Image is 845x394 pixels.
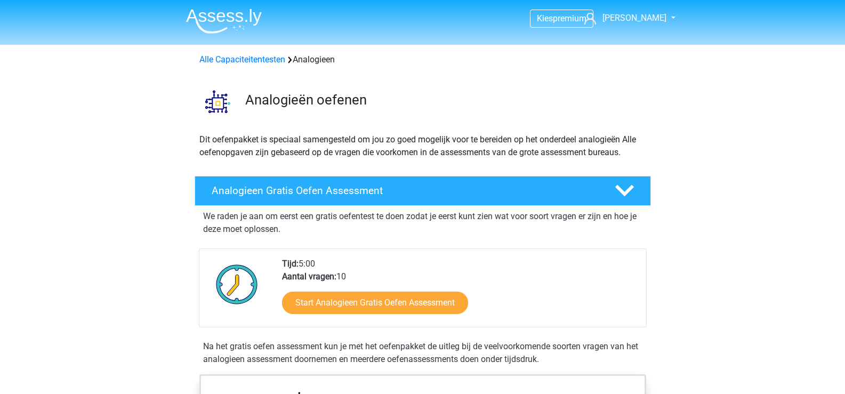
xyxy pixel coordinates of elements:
[580,12,667,25] a: [PERSON_NAME]
[190,176,655,206] a: Analogieen Gratis Oefen Assessment
[203,210,642,236] p: We raden je aan om eerst een gratis oefentest te doen zodat je eerst kunt zien wat voor soort vra...
[530,11,593,26] a: Kiespremium
[282,259,299,269] b: Tijd:
[199,54,285,65] a: Alle Capaciteitentesten
[537,13,553,23] span: Kies
[195,53,650,66] div: Analogieen
[186,9,262,34] img: Assessly
[245,92,642,108] h3: Analogieën oefenen
[210,258,264,311] img: Klok
[199,340,647,366] div: Na het gratis oefen assessment kun je met het oefenpakket de uitleg bij de veelvoorkomende soorte...
[212,184,598,197] h4: Analogieen Gratis Oefen Assessment
[602,13,666,23] span: [PERSON_NAME]
[195,79,240,124] img: analogieen
[274,258,646,327] div: 5:00 10
[199,133,646,159] p: Dit oefenpakket is speciaal samengesteld om jou zo goed mogelijk voor te bereiden op het onderdee...
[282,271,336,282] b: Aantal vragen:
[282,292,468,314] a: Start Analogieen Gratis Oefen Assessment
[553,13,586,23] span: premium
